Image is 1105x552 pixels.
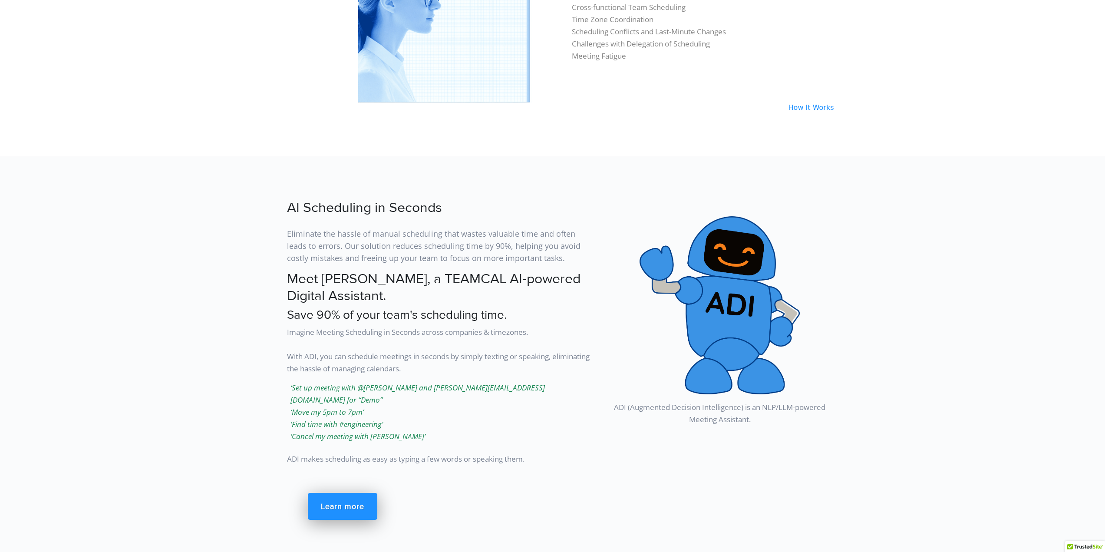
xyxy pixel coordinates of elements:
h2: Meet [PERSON_NAME], a TEAMCAL AI-powered Digital Assistant. [287,271,595,304]
li: Scheduling Conflicts and Last-Minute Changes [572,26,834,38]
a: How It Works [782,103,834,112]
i: ‘Set up meeting with @[PERSON_NAME] and [PERSON_NAME][EMAIL_ADDRESS][DOMAIN_NAME] for “Demo” ‘Mov... [290,383,545,441]
p: Eliminate the hassle of manual scheduling that wastes valuable time and often leads to errors. Ou... [287,221,595,264]
h3: Save 90% of your team's scheduling time. [287,308,595,323]
a: Learn more [308,493,377,520]
li: Cross-functional Team Scheduling [572,1,834,13]
p: ADI makes scheduling as easy as typing a few words or speaking them. [287,450,595,465]
p: ADI (Augmented Decision Intelligence) is an NLP/LLM-powered Meeting Assistant. [606,394,834,426]
li: Challenges with Delegation of Scheduling [572,38,834,50]
h2: AI Scheduling in Seconds [287,200,595,216]
img: pic [640,216,799,394]
li: Meeting Fatigue [572,50,834,62]
p: Imagine Meeting Scheduling in Seconds across companies & timezones. With ADI, you can schedule me... [287,326,595,375]
li: Time Zone Coordination [572,13,834,26]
